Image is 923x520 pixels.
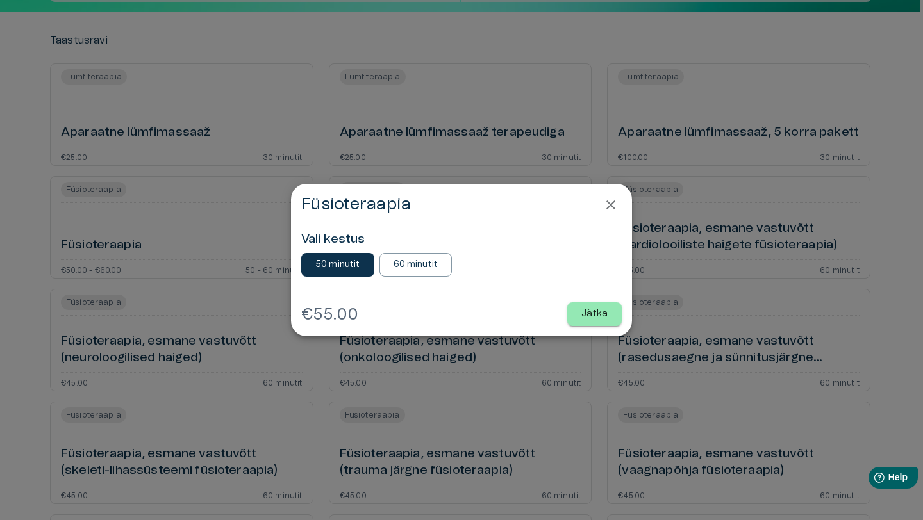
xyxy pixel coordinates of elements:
[301,253,374,277] button: 50 minutit
[301,231,622,248] h6: Vali kestus
[315,258,360,272] p: 50 minutit
[301,194,411,215] h4: Füsioteraapia
[301,304,359,325] h4: €55.00
[567,302,622,326] button: Jätka
[379,253,453,277] button: 60 minutit
[823,462,923,498] iframe: Help widget launcher
[581,307,608,321] p: Jätka
[394,258,438,272] p: 60 minutit
[600,194,622,216] button: Close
